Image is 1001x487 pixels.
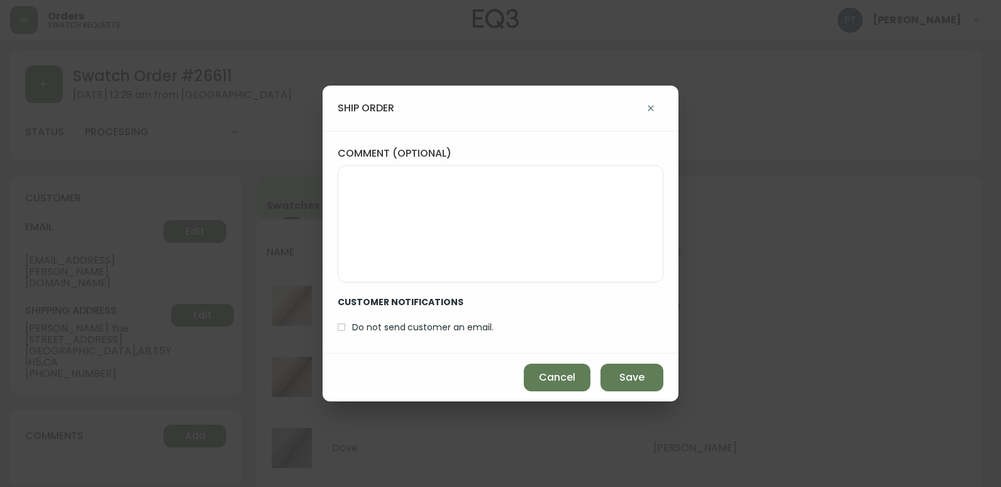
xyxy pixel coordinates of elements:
button: Cancel [524,364,590,391]
span: Cancel [539,371,575,384]
h4: ship order [338,101,394,115]
label: comment (optional) [338,147,663,160]
span: Save [619,371,644,384]
button: Save [600,364,663,391]
label: CUSTOMER NOTIFICATIONS [338,283,504,316]
span: Do not send customer an email. [352,321,494,334]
